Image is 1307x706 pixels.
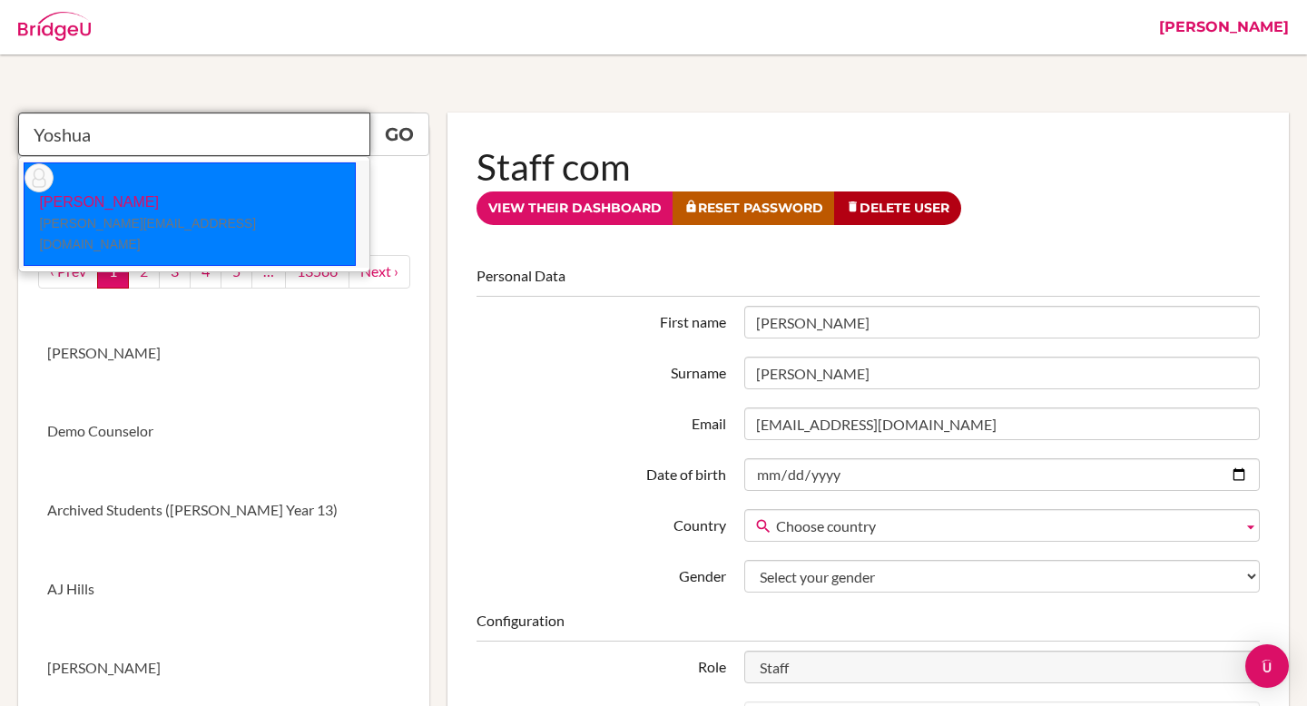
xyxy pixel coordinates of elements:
input: Quicksearch user [18,113,370,156]
div: Open Intercom Messenger [1245,644,1289,688]
a: New User [18,156,429,235]
label: Surname [467,357,734,384]
label: Date of birth [467,458,734,485]
legend: Configuration [477,611,1260,642]
small: [PERSON_NAME][EMAIL_ADDRESS][DOMAIN_NAME] [39,216,256,251]
a: Go [369,113,429,156]
p: [PERSON_NAME] [25,192,355,255]
label: Country [467,509,734,536]
label: Role [467,651,734,678]
a: AJ Hills [18,550,429,629]
a: [PERSON_NAME] [18,314,429,393]
a: next [349,255,410,289]
h1: Staff com [477,142,1260,191]
img: Bridge-U [18,12,91,41]
label: Email [467,407,734,435]
a: Reset Password [673,191,835,225]
a: Archived Students ([PERSON_NAME] Year 13) [18,471,429,550]
img: thumb_default-9baad8e6c595f6d87dbccf3bc005204999cb094ff98a76d4c88bb8097aa52fd3.png [25,163,54,192]
legend: Personal Data [477,266,1260,297]
span: Choose country [776,510,1235,543]
label: First name [467,306,734,333]
a: Delete User [834,191,961,225]
a: View their dashboard [477,191,673,225]
a: Demo Counselor [18,392,429,471]
label: Gender [467,560,734,587]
